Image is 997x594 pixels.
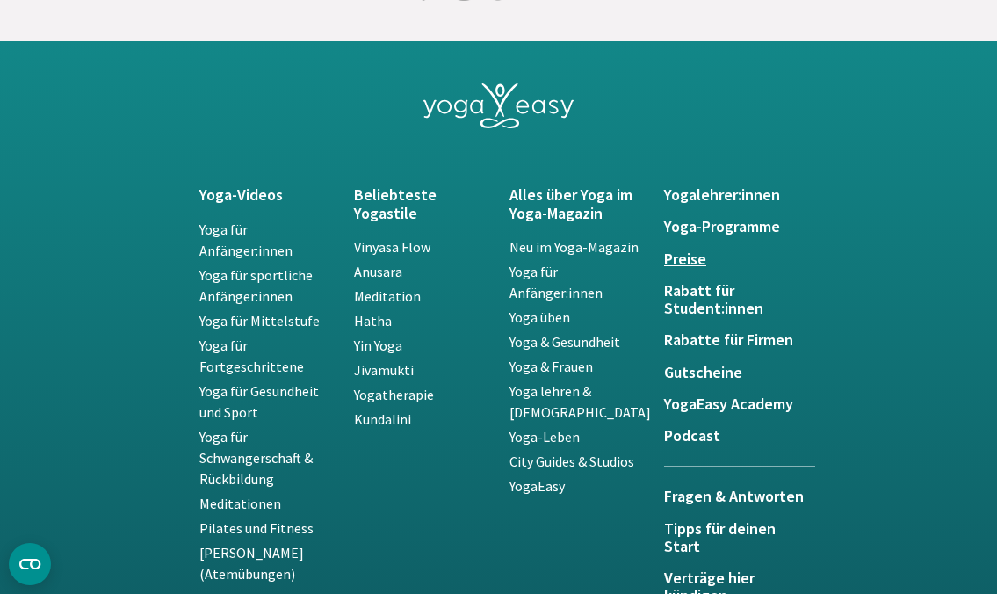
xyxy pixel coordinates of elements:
a: Yoga für Mittelstufe [199,312,320,330]
a: Beliebteste Yogastile [354,186,488,222]
a: Yoga & Gesundheit [509,333,620,351]
a: Kundalini [354,410,411,428]
a: YogaEasy [509,477,565,495]
a: Yoga lehren & [DEMOGRAPHIC_DATA] [509,382,651,421]
button: CMP-Widget öffnen [9,543,51,585]
a: City Guides & Studios [509,453,634,470]
a: Yoga für Schwangerschaft & Rückbildung [199,428,313,488]
a: Preise [664,250,798,268]
a: Podcast [664,427,798,445]
a: Tipps für deinen Start [664,520,798,556]
a: Yoga für sportliche Anfänger:innen [199,266,313,305]
a: Yoga-Leben [509,428,580,445]
a: YogaEasy Academy [664,395,798,413]
a: Vinyasa Flow [354,238,430,256]
a: Meditationen [199,495,281,512]
a: Fragen & Antworten [664,466,815,519]
a: Anusara [354,263,402,280]
a: Yogalehrer:innen [664,186,798,204]
a: Pilates und Fitness [199,519,314,537]
a: Rabatt für Student:innen [664,282,798,318]
a: Yin Yoga [354,337,402,354]
a: Gutscheine [664,364,798,381]
a: Hatha [354,312,392,330]
a: Yoga für Fortgeschrittene [199,337,304,375]
a: Neu im Yoga-Magazin [509,238,639,256]
a: Yoga für Gesundheit und Sport [199,382,319,421]
a: Yoga für Anfänger:innen [199,221,293,259]
a: Alles über Yoga im Yoga-Magazin [509,186,644,222]
a: Jivamukti [354,361,414,379]
a: Yoga üben [509,308,570,326]
a: Yoga-Programme [664,218,798,235]
h5: Fragen & Antworten [664,488,815,505]
a: Rabatte für Firmen [664,331,798,349]
a: Yogatherapie [354,386,434,403]
a: Yoga-Videos [199,186,334,204]
a: [PERSON_NAME] (Atemübungen) [199,544,304,583]
a: Meditation [354,287,421,305]
a: Yoga für Anfänger:innen [509,263,603,301]
a: Yoga & Frauen [509,358,593,375]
